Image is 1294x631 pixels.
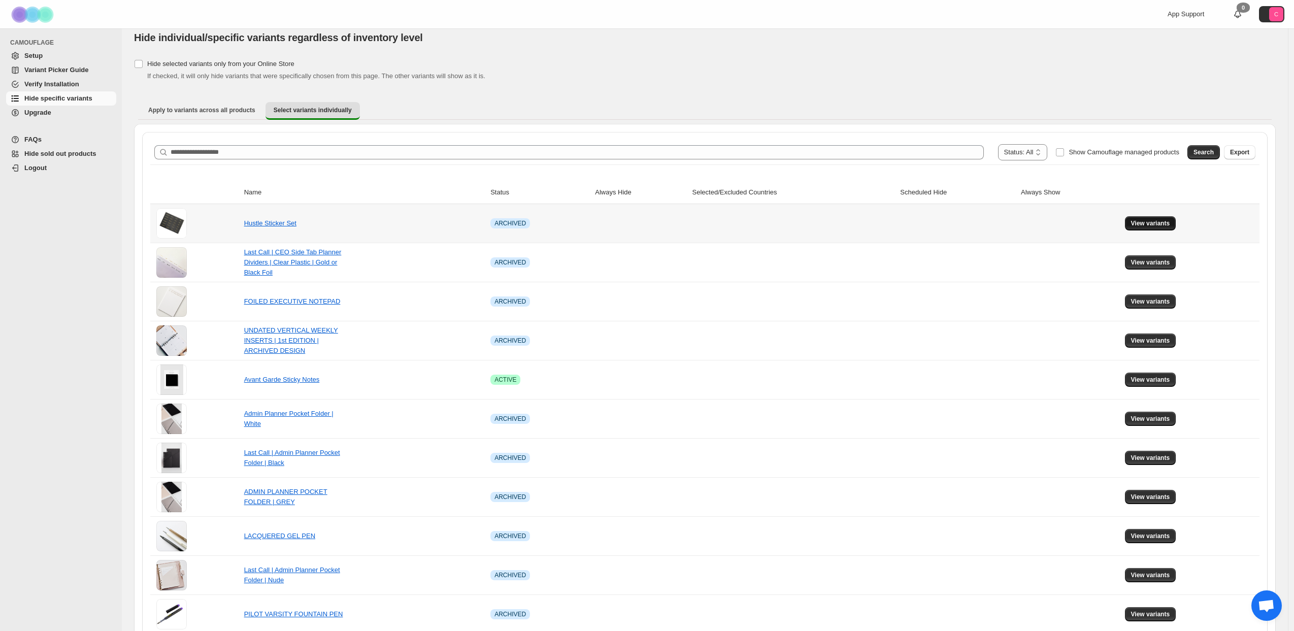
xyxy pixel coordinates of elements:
span: Show Camouflage managed products [1069,148,1179,156]
a: Verify Installation [6,77,116,91]
img: Hustle Sticker Set [156,208,187,239]
button: View variants [1125,216,1176,230]
span: Upgrade [24,109,51,116]
text: C [1274,11,1278,17]
a: PILOT VARSITY FOUNTAIN PEN [244,610,343,618]
th: Selected/Excluded Countries [689,181,898,204]
span: View variants [1131,610,1170,618]
span: View variants [1131,376,1170,384]
button: View variants [1125,373,1176,387]
span: Hide specific variants [24,94,92,102]
a: UNDATED VERTICAL WEEKLY INSERTS | 1st EDITION | ARCHIVED DESIGN [244,326,338,354]
div: 0 [1237,3,1250,13]
a: FAQs [6,132,116,147]
span: ARCHIVED [494,297,526,306]
span: ARCHIVED [494,571,526,579]
a: Avant Garde Sticky Notes [244,376,320,383]
span: View variants [1131,532,1170,540]
span: View variants [1131,258,1170,267]
a: Last Call | Admin Planner Pocket Folder | Black [244,449,340,467]
span: View variants [1131,571,1170,579]
img: UNDATED VERTICAL WEEKLY INSERTS | 1st EDITION | ARCHIVED DESIGN [156,325,187,356]
img: LACQUERED GEL PEN [156,521,187,551]
a: Open chat [1251,590,1282,621]
img: FOILED EXECUTIVE NOTEPAD [156,286,187,317]
span: View variants [1131,297,1170,306]
a: FOILED EXECUTIVE NOTEPAD [244,297,341,305]
span: App Support [1168,10,1204,18]
button: View variants [1125,255,1176,270]
button: Avatar with initials C [1259,6,1284,22]
span: Select variants individually [274,106,352,114]
span: Setup [24,52,43,59]
img: Last Call | CEO Side Tab Planner Dividers | Clear Plastic | Gold or Black Foil [156,247,187,278]
a: Upgrade [6,106,116,120]
button: View variants [1125,529,1176,543]
button: View variants [1125,490,1176,504]
th: Scheduled Hide [897,181,1018,204]
a: Last Call | Admin Planner Pocket Folder | Nude [244,566,340,584]
a: Hide specific variants [6,91,116,106]
button: Select variants individually [266,102,360,120]
a: Admin Planner Pocket Folder | White [244,410,334,427]
a: 0 [1233,9,1243,19]
th: Always Show [1018,181,1122,204]
span: If checked, it will only hide variants that were specifically chosen from this page. The other va... [147,72,485,80]
a: ADMIN PLANNER POCKET FOLDER | GREY [244,488,327,506]
span: View variants [1131,493,1170,501]
button: View variants [1125,412,1176,426]
img: Last Call | Admin Planner Pocket Folder | Nude [156,560,187,590]
span: View variants [1131,415,1170,423]
span: Apply to variants across all products [148,106,255,114]
span: Variant Picker Guide [24,66,88,74]
span: Hide individual/specific variants regardless of inventory level [134,32,423,43]
button: View variants [1125,451,1176,465]
span: ARCHIVED [494,454,526,462]
button: View variants [1125,334,1176,348]
button: Export [1224,145,1255,159]
th: Status [487,181,592,204]
span: Logout [24,164,47,172]
button: View variants [1125,294,1176,309]
span: View variants [1131,337,1170,345]
span: ARCHIVED [494,532,526,540]
span: Avatar with initials C [1269,7,1283,21]
span: ARCHIVED [494,415,526,423]
span: ARCHIVED [494,610,526,618]
span: View variants [1131,219,1170,227]
span: Search [1193,148,1214,156]
span: ACTIVE [494,376,516,384]
span: CAMOUFLAGE [10,39,117,47]
a: LACQUERED GEL PEN [244,532,315,540]
a: Hustle Sticker Set [244,219,296,227]
button: View variants [1125,568,1176,582]
span: ARCHIVED [494,219,526,227]
span: FAQs [24,136,42,143]
a: Setup [6,49,116,63]
a: Logout [6,161,116,175]
span: ARCHIVED [494,493,526,501]
span: ARCHIVED [494,337,526,345]
span: ARCHIVED [494,258,526,267]
a: Last Call | CEO Side Tab Planner Dividers | Clear Plastic | Gold or Black Foil [244,248,342,276]
img: Camouflage [8,1,59,28]
th: Name [241,181,488,204]
a: Variant Picker Guide [6,63,116,77]
span: Hide selected variants only from your Online Store [147,60,294,68]
a: Hide sold out products [6,147,116,161]
span: Verify Installation [24,80,79,88]
span: Hide sold out products [24,150,96,157]
button: Apply to variants across all products [140,102,263,118]
button: View variants [1125,607,1176,621]
button: Search [1187,145,1220,159]
span: View variants [1131,454,1170,462]
span: Export [1230,148,1249,156]
th: Always Hide [592,181,689,204]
